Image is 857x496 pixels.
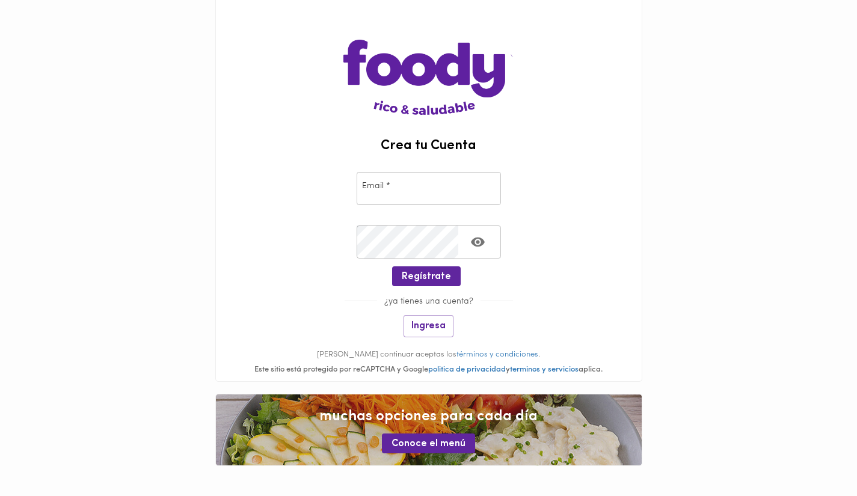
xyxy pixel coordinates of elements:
[392,438,465,450] span: Conoce el menú
[787,426,845,484] iframe: Messagebird Livechat Widget
[510,366,579,373] a: terminos y servicios
[216,139,642,153] h2: Crea tu Cuenta
[456,351,538,358] a: términos y condiciones
[404,315,453,337] button: Ingresa
[216,364,642,376] div: Este sitio está protegido por reCAPTCHA y Google y aplica.
[377,297,481,306] span: ¿ya tienes una cuenta?
[216,349,642,361] p: [PERSON_NAME] continuar aceptas los .
[392,266,461,286] button: Regístrate
[357,172,501,205] input: pepitoperez@gmail.com
[228,406,630,427] span: muchas opciones para cada día
[411,320,446,332] span: Ingresa
[463,227,493,257] button: Toggle password visibility
[382,433,475,453] button: Conoce el menú
[428,366,506,373] a: politica de privacidad
[402,271,451,283] span: Regístrate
